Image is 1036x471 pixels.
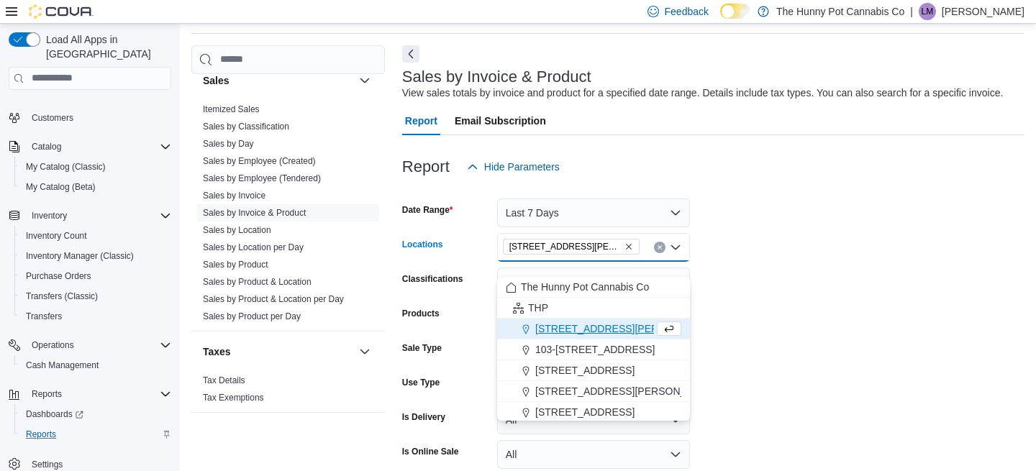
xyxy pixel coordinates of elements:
span: [STREET_ADDRESS][PERSON_NAME] [509,239,622,254]
button: My Catalog (Classic) [14,157,177,177]
button: Inventory Count [14,226,177,246]
button: Hide Parameters [461,152,565,181]
button: [STREET_ADDRESS][PERSON_NAME] [497,319,690,339]
a: Sales by Invoice [203,191,265,201]
span: Catalog [26,138,171,155]
label: Products [402,308,440,319]
a: My Catalog (Beta) [20,178,101,196]
p: | [910,3,913,20]
span: Hide Parameters [484,160,560,174]
label: Classifications [402,273,463,285]
a: Tax Details [203,375,245,385]
span: [STREET_ADDRESS] [535,405,635,419]
a: Sales by Day [203,139,254,149]
span: Inventory Count [26,230,87,242]
button: THP [497,298,690,319]
span: Sales by Classification [203,121,289,132]
button: [STREET_ADDRESS] [497,360,690,381]
a: Sales by Location per Day [203,242,304,252]
span: Report [405,106,437,135]
a: Sales by Product & Location per Day [203,294,344,304]
a: Inventory Manager (Classic) [20,247,140,265]
a: Itemized Sales [203,104,260,114]
h3: Taxes [203,344,231,359]
button: [STREET_ADDRESS] [497,402,690,423]
span: Reports [26,385,171,403]
span: Customers [26,109,171,127]
label: Is Delivery [402,411,445,423]
a: Sales by Invoice & Product [203,208,306,218]
a: Dashboards [14,404,177,424]
span: Sales by Product & Location per Day [203,293,344,305]
span: Inventory [32,210,67,221]
div: Taxes [191,372,385,412]
button: Next [402,45,419,63]
span: [STREET_ADDRESS][PERSON_NAME] [535,384,718,398]
img: Cova [29,4,94,19]
span: Inventory Manager (Classic) [26,250,134,262]
span: Cash Management [26,360,99,371]
a: Cash Management [20,357,104,374]
span: My Catalog (Classic) [20,158,171,175]
span: Inventory Manager (Classic) [20,247,171,265]
h3: Report [402,158,450,175]
a: Sales by Product per Day [203,311,301,321]
button: Reports [26,385,68,403]
button: Customers [3,107,177,128]
span: Sales by Employee (Created) [203,155,316,167]
span: Dashboards [26,408,83,420]
span: Transfers (Classic) [26,291,98,302]
button: Reports [3,384,177,404]
a: Dashboards [20,406,89,423]
a: Transfers (Classic) [20,288,104,305]
span: Reports [32,388,62,400]
span: Tax Details [203,375,245,386]
span: Email Subscription [455,106,546,135]
button: Taxes [356,343,373,360]
button: Reports [14,424,177,444]
button: Cash Management [14,355,177,375]
button: Inventory Manager (Classic) [14,246,177,266]
a: Reports [20,426,62,443]
p: The Hunny Pot Cannabis Co [776,3,904,20]
span: Sales by Day [203,138,254,150]
span: Catalog [32,141,61,152]
button: Catalog [3,137,177,157]
span: [STREET_ADDRESS][PERSON_NAME] [535,321,718,336]
a: Sales by Employee (Created) [203,156,316,166]
button: My Catalog (Beta) [14,177,177,197]
span: [STREET_ADDRESS] [535,363,635,378]
button: Operations [26,337,80,354]
span: Inventory [26,207,171,224]
span: LM [922,3,934,20]
a: Sales by Classification [203,122,289,132]
button: Operations [3,335,177,355]
a: Purchase Orders [20,267,97,285]
span: Operations [32,339,74,351]
button: 103-[STREET_ADDRESS] [497,339,690,360]
button: Remove 100 Jamieson Pkwy from selection in this group [624,242,633,251]
button: Last 7 Days [497,198,690,227]
button: Inventory [26,207,73,224]
label: Date Range [402,204,453,216]
a: My Catalog (Classic) [20,158,112,175]
div: Logan Marston [919,3,936,20]
button: All [497,440,690,469]
span: The Hunny Pot Cannabis Co [521,280,649,294]
button: Sales [356,72,373,89]
span: Purchase Orders [20,267,171,285]
span: Operations [26,337,171,354]
h3: Sales [203,73,230,88]
span: Reports [20,426,171,443]
span: Transfers (Classic) [20,288,171,305]
a: Sales by Product & Location [203,277,312,287]
label: Locations [402,239,443,250]
span: Itemized Sales [203,104,260,115]
span: THP [528,301,548,315]
label: Sale Type [402,342,442,354]
input: Dark Mode [720,4,750,19]
button: Sales [203,73,353,88]
button: Clear input [654,242,665,253]
button: Close list of options [670,242,681,253]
